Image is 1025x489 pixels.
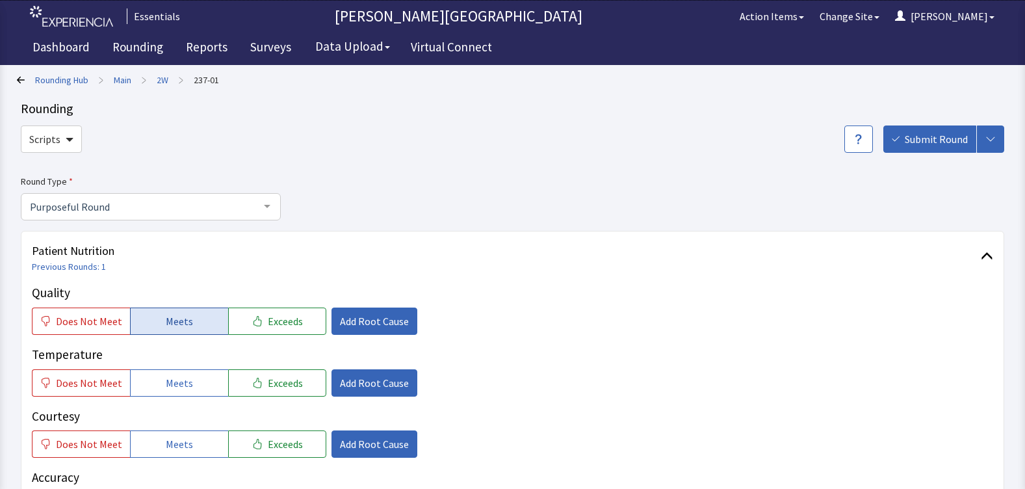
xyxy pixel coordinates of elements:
button: Meets [130,369,228,397]
a: Virtual Connect [401,33,502,65]
span: > [99,67,103,93]
span: Meets [166,313,193,329]
p: Accuracy [32,468,993,487]
button: Meets [130,430,228,458]
span: Meets [166,375,193,391]
p: Temperature [32,345,993,364]
a: Main [114,73,131,86]
button: Action Items [732,3,812,29]
img: experiencia_logo.png [30,6,113,27]
button: Meets [130,308,228,335]
p: [PERSON_NAME][GEOGRAPHIC_DATA] [185,6,732,27]
a: 2W [157,73,168,86]
button: Does Not Meet [32,308,130,335]
p: Courtesy [32,407,993,426]
button: Data Upload [307,34,398,59]
p: Quality [32,284,993,302]
button: Exceeds [228,308,326,335]
a: Previous Rounds: 1 [32,261,106,272]
div: Essentials [127,8,180,24]
button: Does Not Meet [32,369,130,397]
button: Does Not Meet [32,430,130,458]
span: Exceeds [268,375,303,391]
a: Dashboard [23,33,99,65]
span: Scripts [29,131,60,147]
span: Add Root Cause [340,436,409,452]
span: Purposeful Round [27,199,254,213]
span: Does Not Meet [56,313,122,329]
a: Surveys [240,33,301,65]
button: Exceeds [228,369,326,397]
a: Reports [176,33,237,65]
a: Rounding Hub [35,73,88,86]
span: Submit Round [905,131,968,147]
span: Does Not Meet [56,375,122,391]
span: Exceeds [268,436,303,452]
button: Scripts [21,126,82,153]
span: Add Root Cause [340,313,409,329]
button: Exceeds [228,430,326,458]
button: Submit Round [883,126,976,153]
button: Add Root Cause [331,369,417,397]
span: > [179,67,183,93]
span: Patient Nutrition [32,242,981,260]
a: Rounding [103,33,173,65]
span: Meets [166,436,193,452]
span: > [142,67,146,93]
button: Add Root Cause [331,430,417,458]
div: Rounding [21,99,1004,118]
span: Exceeds [268,313,303,329]
span: Add Root Cause [340,375,409,391]
button: Change Site [812,3,887,29]
button: [PERSON_NAME] [887,3,1002,29]
label: Round Type [21,174,281,189]
a: 237-01 [194,73,219,86]
button: Add Root Cause [331,308,417,335]
span: Does Not Meet [56,436,122,452]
